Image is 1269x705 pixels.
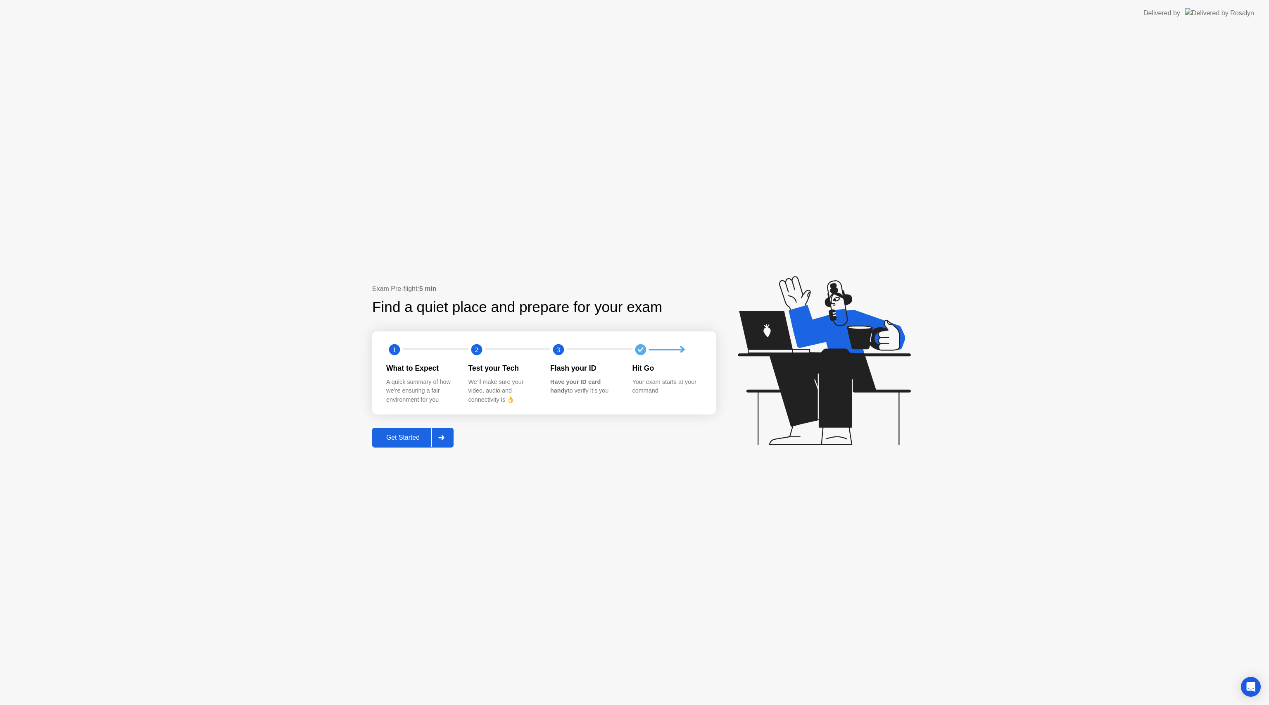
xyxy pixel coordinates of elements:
div: Hit Go [632,363,701,374]
div: What to Expect [386,363,455,374]
text: 2 [475,346,478,354]
div: Open Intercom Messenger [1241,677,1261,697]
text: 1 [393,346,396,354]
div: We’ll make sure your video, audio and connectivity is 👌 [468,378,537,405]
div: Get Started [375,434,431,441]
div: Exam Pre-flight: [372,284,716,294]
img: Delivered by Rosalyn [1185,8,1254,18]
b: Have your ID card handy [550,379,601,394]
button: Get Started [372,428,454,448]
div: A quick summary of how we’re ensuring a fair environment for you [386,378,455,405]
div: Test your Tech [468,363,537,374]
div: Flash your ID [550,363,619,374]
div: Your exam starts at your command [632,378,701,395]
b: 5 min [419,285,437,292]
div: Delivered by [1143,8,1180,18]
text: 3 [557,346,560,354]
div: to verify it’s you [550,378,619,395]
div: Find a quiet place and prepare for your exam [372,296,663,318]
